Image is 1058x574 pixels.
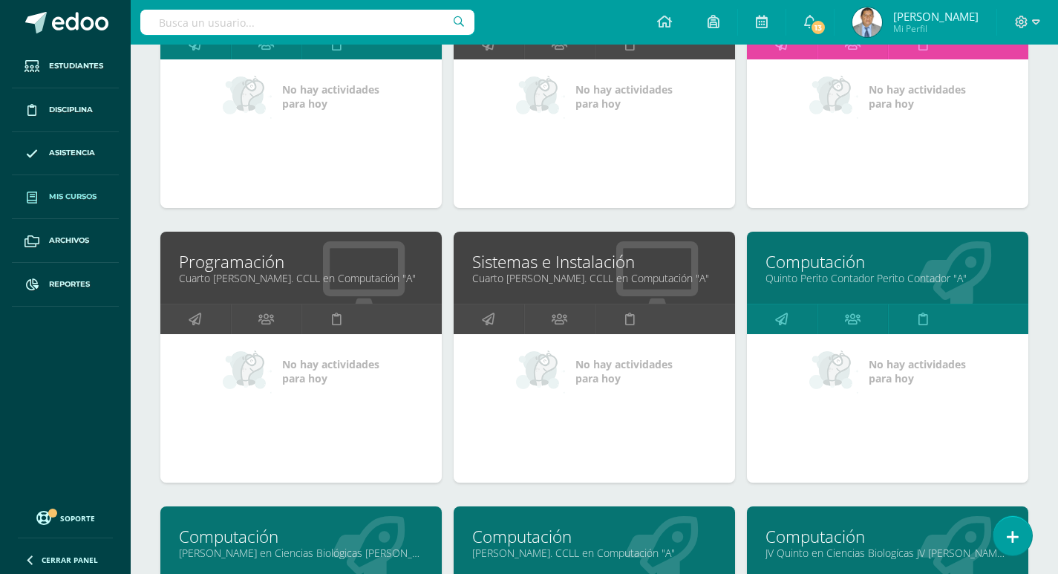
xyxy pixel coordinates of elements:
[765,250,1010,273] a: Computación
[12,175,119,219] a: Mis cursos
[60,513,95,524] span: Soporte
[12,132,119,176] a: Asistencia
[12,88,119,132] a: Disciplina
[179,546,423,560] a: [PERSON_NAME] en Ciencias Biológicas [PERSON_NAME]. CCLL en Ciencias Biológicas "A"
[575,82,673,111] span: No hay actividades para hoy
[472,271,716,285] a: Cuarto [PERSON_NAME]. CCLL en Computación "A"
[49,104,93,116] span: Disciplina
[140,10,474,35] input: Busca un usuario...
[12,219,119,263] a: Archivos
[282,82,379,111] span: No hay actividades para hoy
[12,45,119,88] a: Estudiantes
[809,74,858,119] img: no_activities_small.png
[223,74,272,119] img: no_activities_small.png
[575,357,673,385] span: No hay actividades para hoy
[516,74,565,119] img: no_activities_small.png
[472,250,716,273] a: Sistemas e Instalación
[49,60,103,72] span: Estudiantes
[852,7,882,37] img: 219bdcb1a3e4d06700ae7d5ab62fa881.png
[18,507,113,527] a: Soporte
[810,19,826,36] span: 13
[765,271,1010,285] a: Quinto Perito Contador Perito Contador "A"
[472,525,716,548] a: Computación
[765,546,1010,560] a: JV Quinto en Ciencias Biologícas JV [PERSON_NAME]. CCLL en Ciencias Biológicas Vespertino "A"
[49,278,90,290] span: Reportes
[893,9,979,24] span: [PERSON_NAME]
[765,525,1010,548] a: Computación
[42,555,98,565] span: Cerrar panel
[282,357,379,385] span: No hay actividades para hoy
[809,349,858,394] img: no_activities_small.png
[49,235,89,247] span: Archivos
[49,191,97,203] span: Mis cursos
[223,349,272,394] img: no_activities_small.png
[179,271,423,285] a: Cuarto [PERSON_NAME]. CCLL en Computación "A"
[179,525,423,548] a: Computación
[869,357,966,385] span: No hay actividades para hoy
[869,82,966,111] span: No hay actividades para hoy
[472,546,716,560] a: [PERSON_NAME]. CCLL en Computación "A"
[516,349,565,394] img: no_activities_small.png
[12,263,119,307] a: Reportes
[893,22,979,35] span: Mi Perfil
[179,250,423,273] a: Programación
[49,147,95,159] span: Asistencia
